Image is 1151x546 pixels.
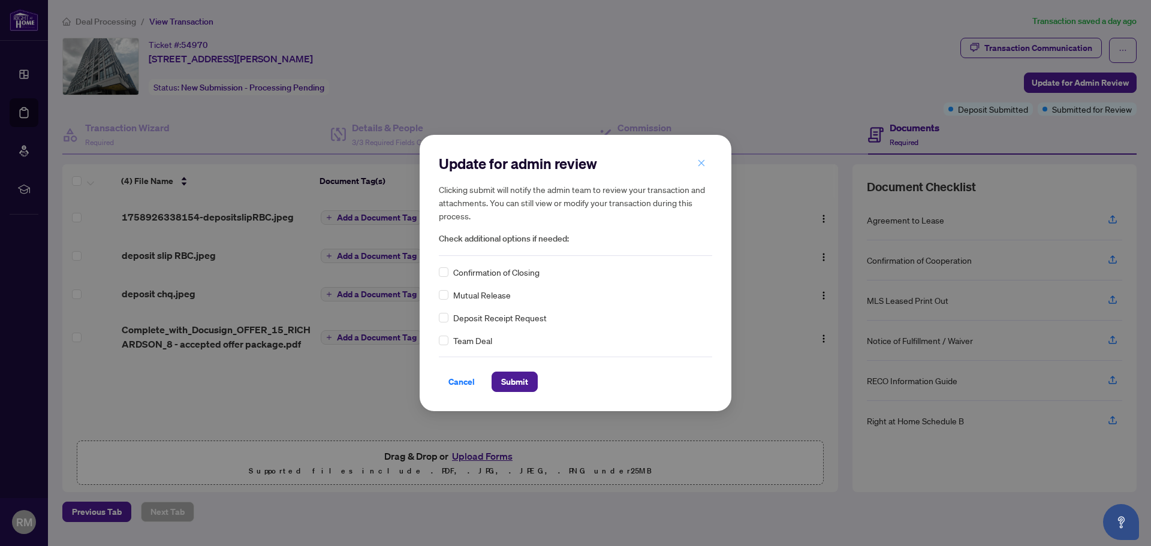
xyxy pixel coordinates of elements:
span: Team Deal [453,334,492,347]
button: Open asap [1103,504,1139,540]
span: Check additional options if needed: [439,232,712,246]
button: Cancel [439,372,484,392]
span: Confirmation of Closing [453,266,540,279]
span: close [697,159,706,167]
h2: Update for admin review [439,154,712,173]
h5: Clicking submit will notify the admin team to review your transaction and attachments. You can st... [439,183,712,222]
span: Mutual Release [453,288,511,301]
span: Submit [501,372,528,391]
span: Cancel [448,372,475,391]
span: Deposit Receipt Request [453,311,547,324]
button: Submit [492,372,538,392]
